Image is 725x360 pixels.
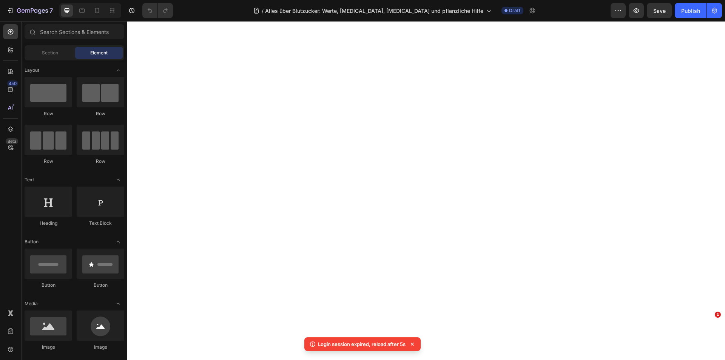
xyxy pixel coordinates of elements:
div: Heading [25,220,72,227]
div: Publish [681,7,700,15]
div: Beta [6,138,18,144]
span: Toggle open [112,236,124,248]
span: Layout [25,67,39,74]
span: / [262,7,264,15]
iframe: Intercom live chat [699,323,717,341]
div: Undo/Redo [142,3,173,18]
span: 1 [715,312,721,318]
div: 450 [7,80,18,87]
p: 7 [49,6,53,15]
div: Row [25,158,72,165]
span: Toggle open [112,64,124,76]
button: 7 [3,3,56,18]
span: Text [25,176,34,183]
button: Save [647,3,672,18]
div: Image [77,344,124,351]
input: Search Sections & Elements [25,24,124,39]
iframe: Design area [127,21,725,360]
span: Section [42,49,58,56]
span: Toggle open [112,174,124,186]
span: Toggle open [112,298,124,310]
span: Media [25,300,38,307]
div: Button [77,282,124,289]
div: Button [25,282,72,289]
div: Row [77,158,124,165]
span: Alles über Blutzucker: Werte, [MEDICAL_DATA], [MEDICAL_DATA] und pflanzliche Hilfe [265,7,483,15]
div: Image [25,344,72,351]
p: Login session expired, reload after 5s [318,340,406,348]
span: Save [653,8,666,14]
span: Button [25,238,39,245]
div: Text Block [77,220,124,227]
button: Publish [675,3,706,18]
div: Row [25,110,72,117]
span: Draft [509,7,520,14]
div: Row [77,110,124,117]
span: Element [90,49,108,56]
